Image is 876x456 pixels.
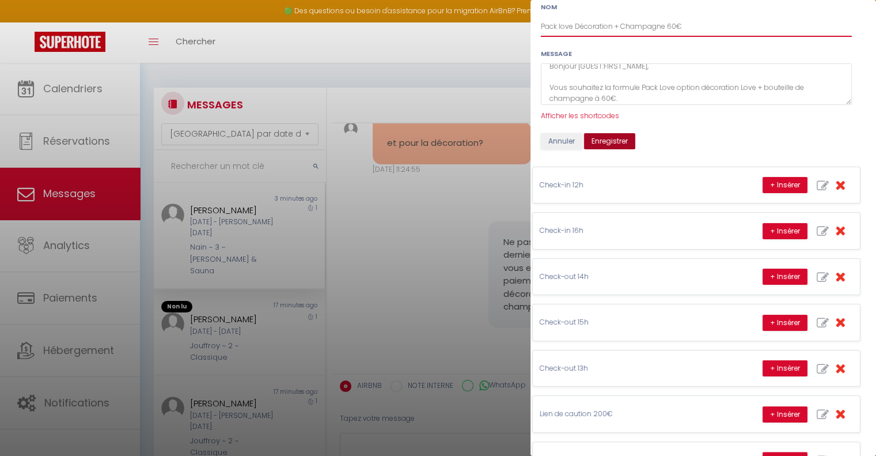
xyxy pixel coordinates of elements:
p: Check-in 16h [540,225,712,236]
p: Lien de caution 200€ [540,409,712,420]
button: + Insérer [763,315,807,331]
p: Check-out 15h [540,317,712,328]
button: + Insérer [763,360,807,376]
button: + Insérer [763,223,807,239]
p: Check-out 14h [540,272,712,282]
label: Message [541,49,572,59]
span: Afficher les shortcodes [541,111,619,120]
button: + Insérer [763,177,807,193]
p: Check-out 13h [540,363,712,374]
button: + Insérer [763,269,807,285]
button: Enregistrer [584,133,635,149]
button: + Insérer [763,406,807,423]
button: Annuler [541,133,582,149]
label: Nom [541,2,557,12]
p: Check-in 12h [540,180,712,191]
